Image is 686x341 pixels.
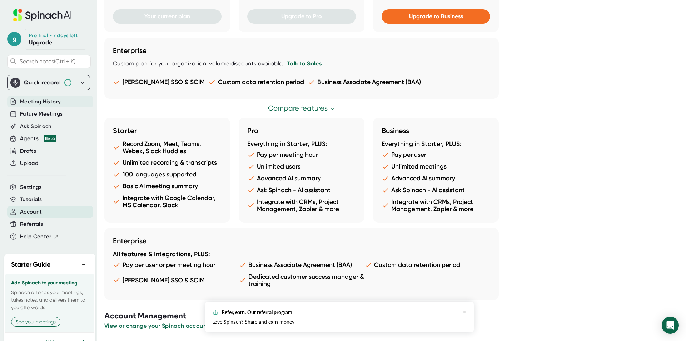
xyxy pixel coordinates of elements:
h3: Enterprise [113,46,490,55]
div: All features & Integrations, PLUS: [113,250,490,258]
li: Custom data retention period [364,261,490,269]
span: Help Center [20,233,51,241]
li: Record Zoom, Meet, Teams, Webex, Slack Huddles [113,140,222,155]
div: Custom plan for your organization, volume discounts available. [113,60,490,67]
div: Quick record [24,79,60,86]
li: Pay per meeting hour [247,151,356,159]
li: Ask Spinach - AI assistant [382,186,490,194]
p: Spinach attends your meetings, takes notes, and delivers them to you afterwards [11,289,88,311]
button: Upgrade to Pro [247,9,356,24]
button: − [79,259,88,270]
span: g [7,32,21,46]
span: View or change your Spinach account [104,322,209,329]
li: [PERSON_NAME] SSO & SCIM [113,78,205,86]
div: Agents [20,135,56,143]
button: Future Meetings [20,110,63,118]
h3: Pro [247,126,356,135]
button: Drafts [20,147,36,155]
div: Everything in Starter, PLUS: [247,140,356,148]
h3: Account Management [104,311,686,322]
li: Unlimited meetings [382,163,490,170]
li: 100 languages supported [113,171,222,178]
li: Unlimited users [247,163,356,170]
li: Business Associate Agreement (BAA) [239,261,364,269]
span: Your current plan [144,13,190,20]
button: See your meetings [11,317,60,327]
li: Advanced AI summary [382,175,490,182]
li: [PERSON_NAME] SSO & SCIM [113,273,239,287]
button: Account [20,208,42,216]
li: Basic AI meeting summary [113,182,222,190]
div: Quick record [10,75,87,90]
h3: Add Spinach to your meeting [11,280,88,286]
li: Unlimited recording & transcripts [113,159,222,166]
button: Help Center [20,233,59,241]
li: Pay per user [382,151,490,159]
span: Upgrade to Pro [281,13,322,20]
button: Settings [20,183,42,191]
button: View or change your Spinach account [104,322,209,330]
h3: Enterprise [113,237,490,245]
button: Ask Spinach [20,122,52,131]
li: Ask Spinach - AI assistant [247,186,356,194]
li: Business Associate Agreement (BAA) [308,78,421,86]
a: Upgrade [29,39,52,46]
button: Referrals [20,220,43,228]
li: Custom data retention period [208,78,304,86]
button: Your current plan [113,9,222,24]
button: Upload [20,159,38,167]
div: Everything in Starter, PLUS: [382,140,490,148]
button: Meeting History [20,98,61,106]
div: Beta [44,135,56,142]
div: Open Intercom Messenger [662,317,679,334]
button: Tutorials [20,195,42,204]
button: Agents Beta [20,135,56,143]
a: Compare features [268,104,335,112]
li: Advanced AI summary [247,175,356,182]
span: Search notes (Ctrl + K) [20,58,75,65]
span: Upgrade to Business [409,13,463,20]
h3: Business [382,126,490,135]
li: Dedicated customer success manager & training [239,273,364,287]
h3: Starter [113,126,222,135]
li: Integrate with CRMs, Project Management, Zapier & more [247,198,356,213]
li: Pay per user or per meeting hour [113,261,239,269]
h2: Starter Guide [11,260,50,269]
li: Integrate with Google Calendar, MS Calendar, Slack [113,194,222,209]
button: Upgrade to Business [382,9,490,24]
a: Talk to Sales [287,60,322,67]
div: Pro Trial - 7 days left [29,33,78,39]
li: Integrate with CRMs, Project Management, Zapier & more [382,198,490,213]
